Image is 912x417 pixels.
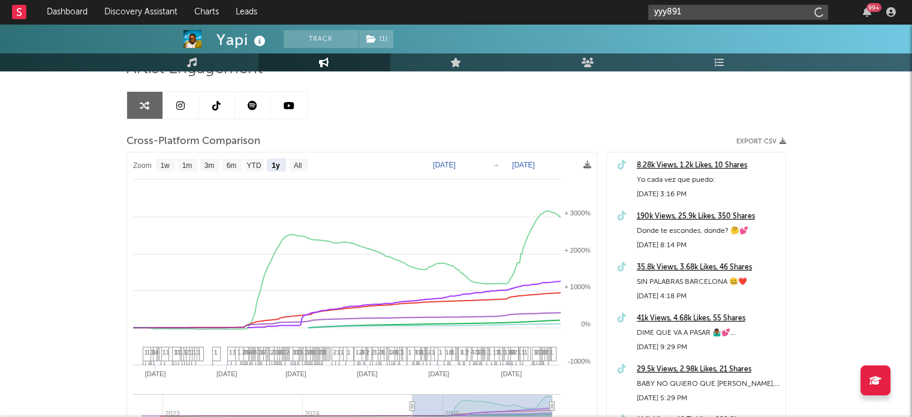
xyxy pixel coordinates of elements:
[439,349,443,356] span: 1
[637,238,779,253] div: [DATE] 8:14 PM
[425,349,428,356] span: 1
[372,349,375,356] span: 2
[365,349,369,356] span: 1
[522,349,525,356] span: 1
[637,362,779,377] a: 29.5k Views, 2.98k Likes, 21 Shares
[316,349,320,356] span: 1
[564,209,591,217] text: + 3000%
[246,161,261,170] text: YTD
[160,161,170,170] text: 1w
[257,349,261,356] span: 1
[188,349,192,356] span: 1
[648,5,828,20] input: Search for artists
[637,275,779,289] div: SIN PALABRAS BARCELONA 🤐❤️
[504,349,508,356] span: 1
[637,173,779,187] div: Yo cada vez que puedo:
[581,320,591,328] text: 0%
[449,349,453,356] span: 8
[133,161,152,170] text: Zoom
[637,340,779,355] div: [DATE] 9:29 PM
[333,349,337,356] span: 2
[268,349,272,356] span: 1
[272,161,280,170] text: 1y
[408,349,412,356] span: 1
[564,283,591,290] text: + 1000%
[151,349,154,356] span: 1
[544,349,548,356] span: 4
[502,349,505,356] span: 1
[127,134,260,149] span: Cross-Platform Comparison
[273,349,277,356] span: 3
[541,349,544,356] span: 3
[637,260,779,275] a: 35.8k Views, 3.68k Likes, 46 Shares
[488,349,492,356] span: 1
[637,391,779,406] div: [DATE] 5:29 PM
[127,62,263,76] span: Artist Engagement
[460,349,463,356] span: 1
[357,370,378,377] text: [DATE]
[271,349,275,356] span: 2
[278,349,282,356] span: 4
[465,349,468,356] span: 1
[637,187,779,202] div: [DATE] 3:16 PM
[177,349,181,356] span: 1
[359,30,394,48] span: ( 1 )
[191,349,194,356] span: 1
[534,349,537,356] span: 1
[306,349,310,356] span: 1
[147,349,151,356] span: 1
[237,349,241,356] span: 1
[866,3,881,12] div: 99 +
[299,349,303,356] span: 1
[637,224,779,238] div: Donde te escondes, donde? 🤔💕
[496,349,499,356] span: 1
[538,349,542,356] span: 2
[475,349,478,356] span: 3
[293,349,296,356] span: 1
[637,158,779,173] a: 8.28k Views, 1.2k Likes, 10 Shares
[414,349,418,356] span: 1
[226,161,236,170] text: 6m
[378,349,381,356] span: 2
[471,349,475,356] span: 4
[276,349,279,356] span: 1
[251,349,255,356] span: 4
[637,326,779,340] div: DIME QUE VA A PASAR 🤷🏾‍♂️💕 @[PERSON_NAME] 🙏🏾 Miraa…
[512,161,535,169] text: [DATE]
[428,349,432,356] span: 2
[356,349,359,356] span: 1
[637,209,779,224] div: 190k Views, 25.9k Likes, 350 Shares
[524,349,528,356] span: 1
[493,349,496,356] span: 1
[418,349,422,356] span: 1
[863,7,871,17] button: 99+
[481,349,484,356] span: 2
[391,349,395,356] span: 2
[204,161,214,170] text: 3m
[428,370,449,377] text: [DATE]
[637,311,779,326] a: 41k Views, 4.68k Likes, 55 Shares
[229,349,233,356] span: 1
[374,349,378,356] span: 1
[216,370,237,377] text: [DATE]
[233,349,236,356] span: 1
[180,349,183,356] span: 1
[284,30,359,48] button: Track
[393,349,397,356] span: 4
[193,349,197,356] span: 1
[337,349,341,356] span: 1
[260,349,263,356] span: 1
[197,349,201,356] span: 1
[174,349,177,356] span: 1
[304,349,308,356] span: 1
[183,349,187,356] span: 1
[400,349,404,356] span: 1
[145,370,165,377] text: [DATE]
[389,349,392,356] span: 1
[145,349,148,356] span: 1
[242,349,246,356] span: 2
[182,161,192,170] text: 1m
